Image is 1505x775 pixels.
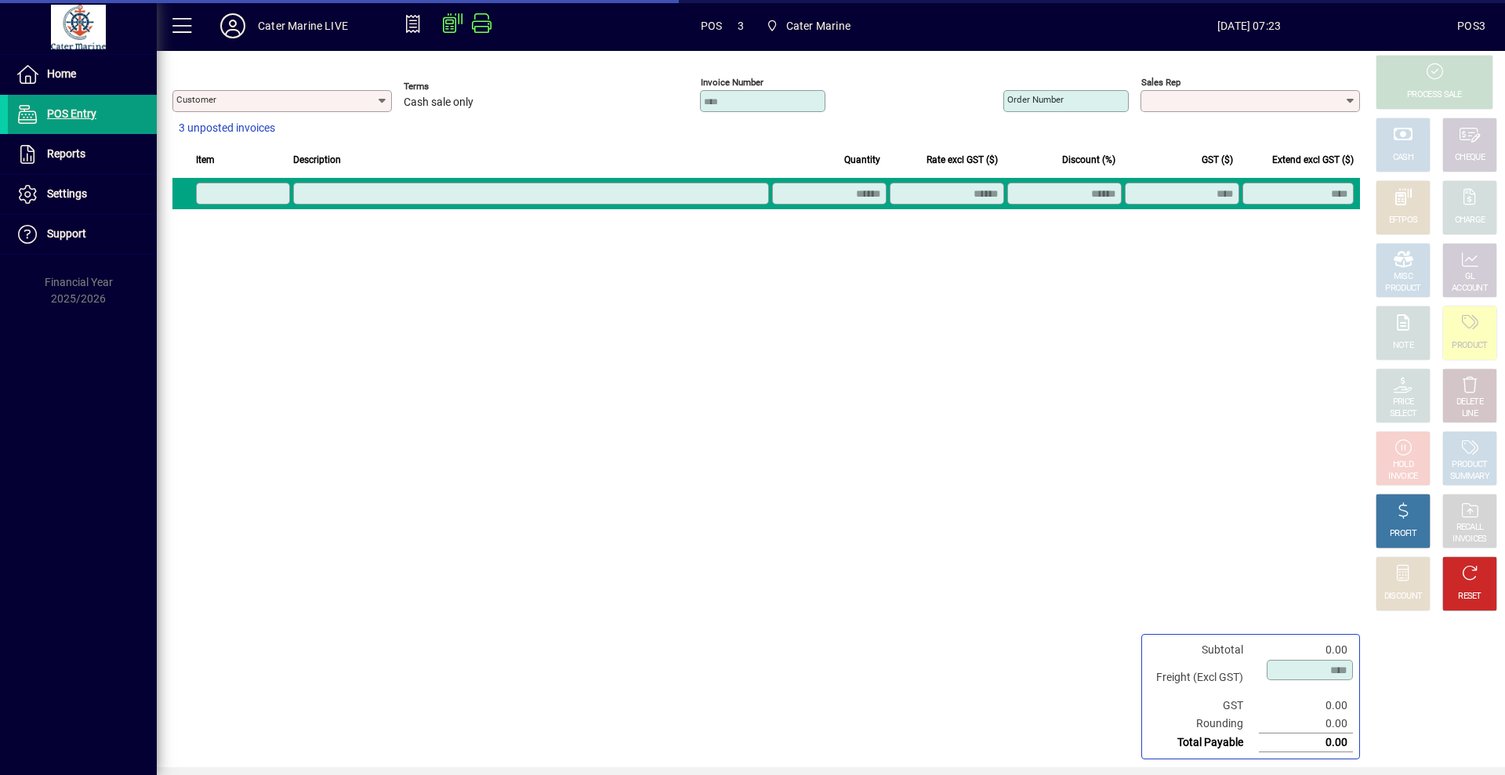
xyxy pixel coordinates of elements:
[176,94,216,105] mat-label: Customer
[1062,151,1115,168] span: Discount (%)
[927,151,998,168] span: Rate excl GST ($)
[8,215,157,254] a: Support
[258,13,348,38] div: Cater Marine LIVE
[1456,397,1483,408] div: DELETE
[1452,340,1487,352] div: PRODUCT
[1148,715,1259,733] td: Rounding
[1148,697,1259,715] td: GST
[47,227,86,240] span: Support
[47,107,96,120] span: POS Entry
[1259,697,1353,715] td: 0.00
[1462,408,1478,420] div: LINE
[172,114,281,143] button: 3 unposted invoices
[701,77,763,88] mat-label: Invoice number
[1393,152,1413,164] div: CASH
[738,13,744,38] span: 3
[701,13,723,38] span: POS
[1389,215,1418,226] div: EFTPOS
[1457,13,1485,38] div: POS3
[404,96,473,109] span: Cash sale only
[293,151,341,168] span: Description
[1202,151,1233,168] span: GST ($)
[1465,271,1475,283] div: GL
[1393,340,1413,352] div: NOTE
[179,120,275,136] span: 3 unposted invoices
[1041,13,1457,38] span: [DATE] 07:23
[47,147,85,160] span: Reports
[1385,283,1420,295] div: PRODUCT
[196,151,215,168] span: Item
[1393,397,1414,408] div: PRICE
[8,135,157,174] a: Reports
[1272,151,1354,168] span: Extend excl GST ($)
[1456,522,1484,534] div: RECALL
[760,12,857,40] span: Cater Marine
[1452,459,1487,471] div: PRODUCT
[844,151,880,168] span: Quantity
[1452,534,1486,545] div: INVOICES
[1148,641,1259,659] td: Subtotal
[47,67,76,80] span: Home
[1450,471,1489,483] div: SUMMARY
[1455,215,1485,226] div: CHARGE
[404,81,498,92] span: Terms
[1384,591,1422,603] div: DISCOUNT
[1388,471,1417,483] div: INVOICE
[1141,77,1180,88] mat-label: Sales rep
[1390,408,1417,420] div: SELECT
[786,13,850,38] span: Cater Marine
[1452,283,1488,295] div: ACCOUNT
[1390,528,1416,540] div: PROFIT
[208,12,258,40] button: Profile
[1148,733,1259,752] td: Total Payable
[1148,659,1259,697] td: Freight (Excl GST)
[1455,152,1485,164] div: CHEQUE
[1458,591,1481,603] div: RESET
[1259,733,1353,752] td: 0.00
[1259,641,1353,659] td: 0.00
[8,175,157,214] a: Settings
[1259,715,1353,733] td: 0.00
[47,187,87,200] span: Settings
[8,55,157,94] a: Home
[1407,89,1462,101] div: PROCESS SALE
[1393,459,1413,471] div: HOLD
[1007,94,1064,105] mat-label: Order number
[1394,271,1413,283] div: MISC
